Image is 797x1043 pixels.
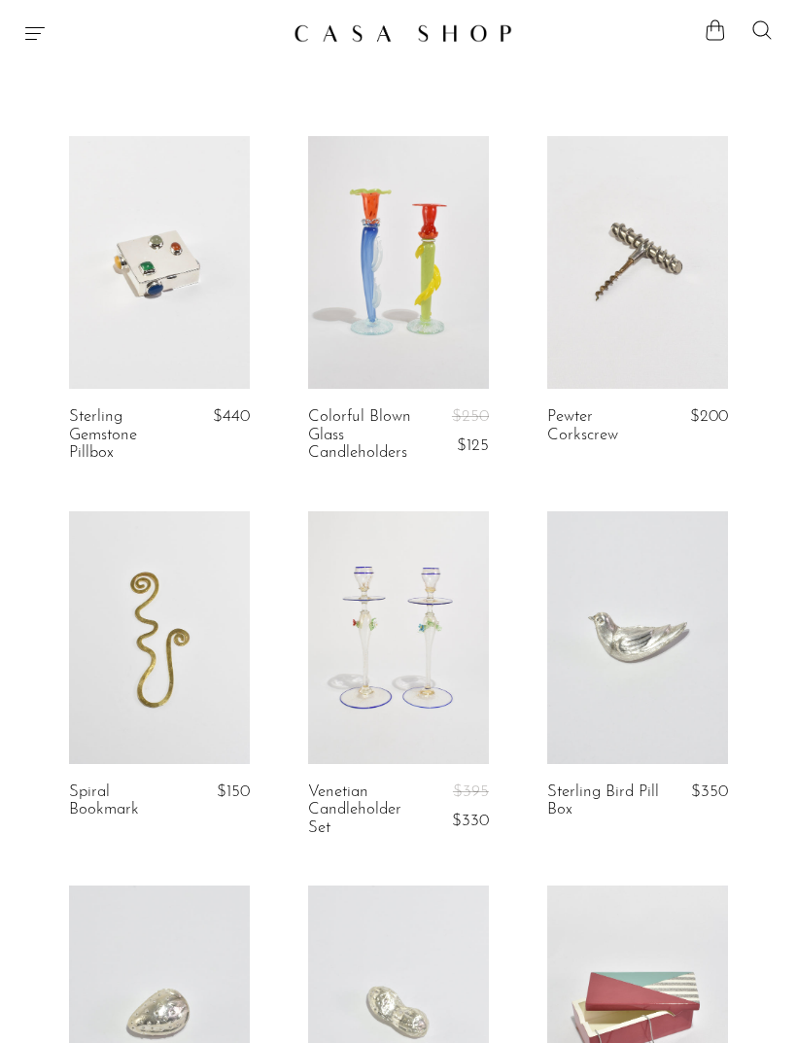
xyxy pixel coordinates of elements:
a: Pewter Corkscrew [547,408,662,444]
span: $150 [217,783,250,800]
button: Menu [23,21,47,45]
span: $350 [691,783,728,800]
a: Sterling Gemstone Pillbox [69,408,184,462]
span: $440 [213,408,250,425]
a: Sterling Bird Pill Box [547,783,662,819]
span: $200 [690,408,728,425]
a: Venetian Candleholder Set [308,783,423,837]
span: $395 [453,783,489,800]
a: Spiral Bookmark [69,783,184,819]
span: $125 [457,437,489,454]
span: $250 [452,408,489,425]
a: Colorful Blown Glass Candleholders [308,408,423,462]
span: $330 [452,813,489,829]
